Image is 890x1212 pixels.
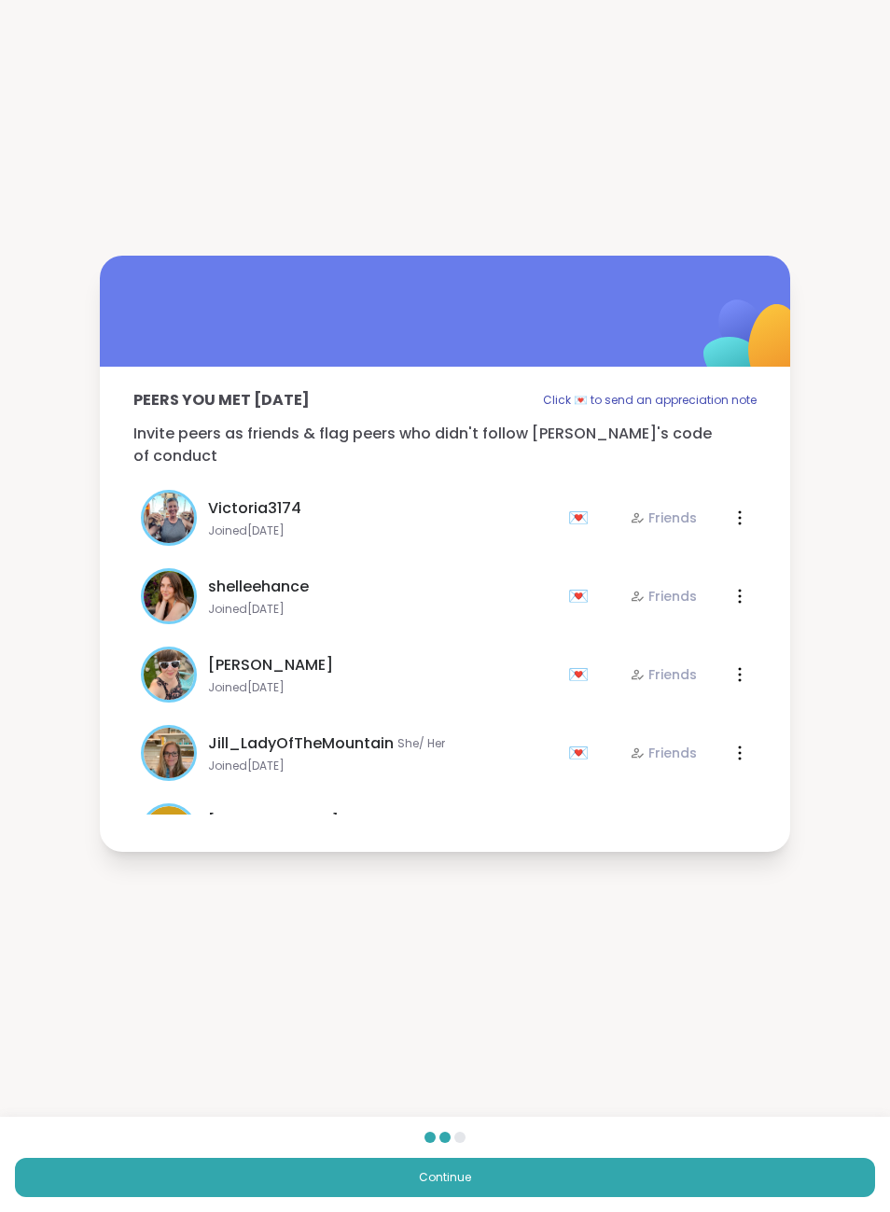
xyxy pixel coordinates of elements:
[630,587,697,606] div: Friends
[208,732,394,755] span: Jill_LadyOfTheMountain
[630,744,697,762] div: Friends
[144,493,194,543] img: Victoria3174
[397,736,445,751] span: She/ Her
[208,811,339,833] span: [MEDICAL_DATA]
[630,508,697,527] div: Friends
[15,1158,875,1197] button: Continue
[133,389,310,411] p: Peers you met [DATE]
[144,728,194,778] img: Jill_LadyOfTheMountain
[660,251,845,437] img: ShareWell Logomark
[568,581,596,611] div: 💌
[133,423,757,467] p: Invite peers as friends & flag peers who didn't follow [PERSON_NAME]'s code of conduct
[419,1169,471,1186] span: Continue
[144,649,194,700] img: Adrienne_QueenOfTheDawn
[630,665,697,684] div: Friends
[568,660,596,690] div: 💌
[144,571,194,621] img: shelleehance
[208,602,557,617] span: Joined [DATE]
[208,497,301,520] span: Victoria3174
[208,576,309,598] span: shelleehance
[158,812,180,851] span: M
[208,680,557,695] span: Joined [DATE]
[208,654,333,676] span: [PERSON_NAME]
[568,503,596,533] div: 💌
[208,759,557,773] span: Joined [DATE]
[208,523,557,538] span: Joined [DATE]
[543,389,757,411] p: Click 💌 to send an appreciation note
[568,738,596,768] div: 💌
